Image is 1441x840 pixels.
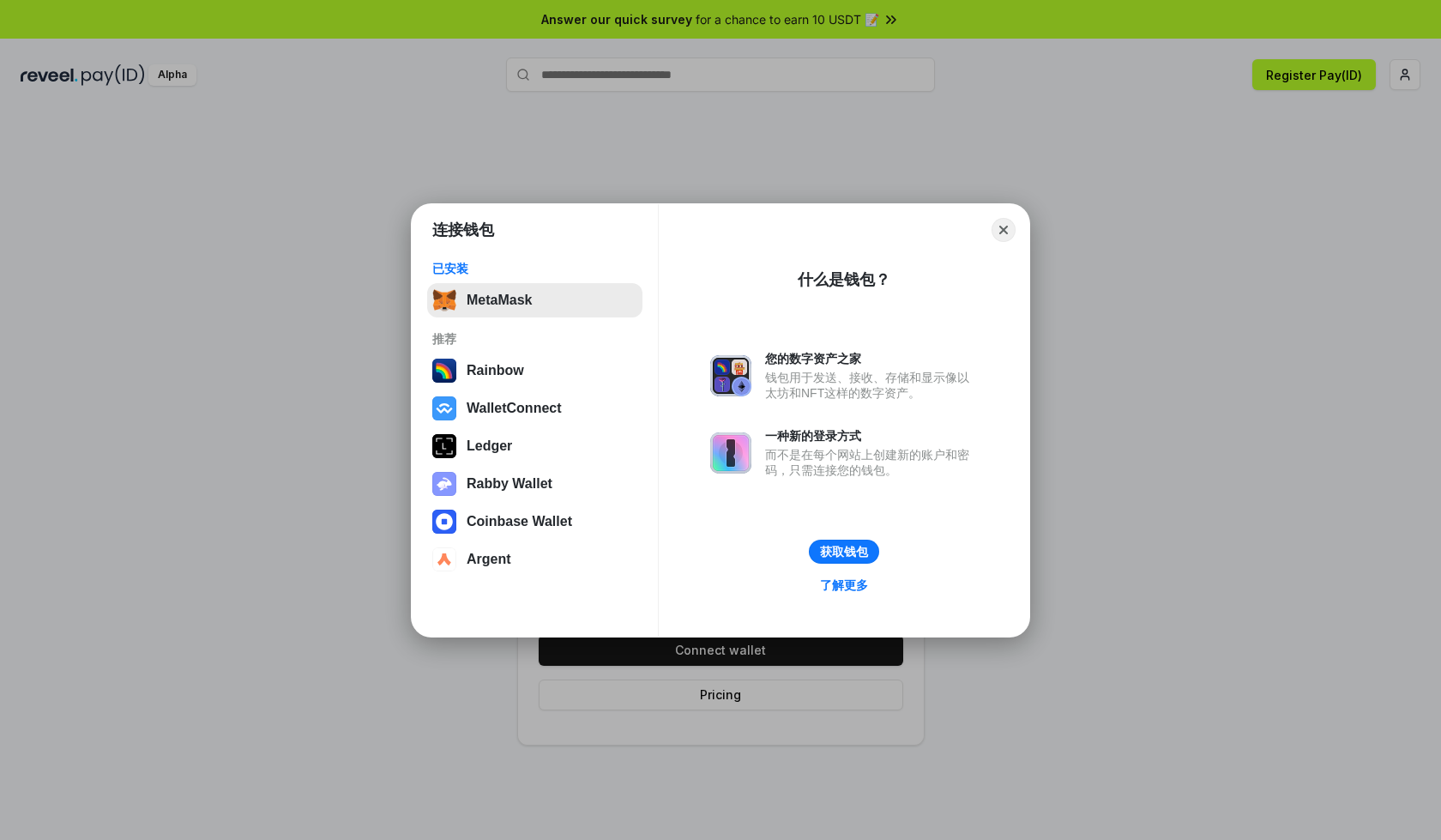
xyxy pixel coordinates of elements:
[765,370,978,401] div: 钱包用于发送、接收、存储和显示像以太坊和NFT这样的数字资产。
[427,429,642,463] button: Ledger
[432,547,456,571] img: svg+xml,%3Csvg%20width%3D%2228%22%20height%3D%2228%22%20viewBox%3D%220%200%2028%2028%22%20fill%3D...
[432,359,456,383] img: svg+xml,%3Csvg%20width%3D%22120%22%20height%3D%22120%22%20viewBox%3D%220%200%20120%20120%22%20fil...
[467,476,552,492] div: Rabby Wallet
[710,432,751,474] img: svg+xml,%3Csvg%20xmlns%3D%22http%3A%2F%2Fwww.w3.org%2F2000%2Fsvg%22%20fill%3D%22none%22%20viewBox...
[432,434,456,458] img: svg+xml,%3Csvg%20xmlns%3D%22http%3A%2F%2Fwww.w3.org%2F2000%2Fsvg%22%20width%3D%2228%22%20height%3...
[432,288,456,312] img: svg+xml,%3Csvg%20fill%3D%22none%22%20height%3D%2233%22%20viewBox%3D%220%200%2035%2033%22%20width%...
[467,514,572,529] div: Coinbase Wallet
[710,355,751,396] img: svg+xml,%3Csvg%20xmlns%3D%22http%3A%2F%2Fwww.w3.org%2F2000%2Fsvg%22%20fill%3D%22none%22%20viewBox...
[467,401,562,416] div: WalletConnect
[820,577,868,593] div: 了解更多
[765,351,978,366] div: 您的数字资产之家
[765,428,978,444] div: 一种新的登录方式
[427,542,642,577] button: Argent
[809,540,879,564] button: 获取钱包
[432,261,637,276] div: 已安装
[467,293,532,308] div: MetaMask
[798,269,890,290] div: 什么是钱包？
[765,447,978,478] div: 而不是在每个网站上创建新的账户和密码，只需连接您的钱包。
[432,220,494,240] h1: 连接钱包
[467,552,511,567] div: Argent
[467,363,524,378] div: Rainbow
[992,218,1016,242] button: Close
[427,391,642,426] button: WalletConnect
[427,467,642,501] button: Rabby Wallet
[427,354,642,388] button: Rainbow
[427,283,642,317] button: MetaMask
[810,574,878,596] a: 了解更多
[467,438,512,454] div: Ledger
[432,472,456,496] img: svg+xml,%3Csvg%20xmlns%3D%22http%3A%2F%2Fwww.w3.org%2F2000%2Fsvg%22%20fill%3D%22none%22%20viewBox...
[432,331,637,347] div: 推荐
[432,396,456,420] img: svg+xml,%3Csvg%20width%3D%2228%22%20height%3D%2228%22%20viewBox%3D%220%200%2028%2028%22%20fill%3D...
[432,510,456,534] img: svg+xml,%3Csvg%20width%3D%2228%22%20height%3D%2228%22%20viewBox%3D%220%200%2028%2028%22%20fill%3D...
[427,505,642,539] button: Coinbase Wallet
[820,544,868,559] div: 获取钱包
